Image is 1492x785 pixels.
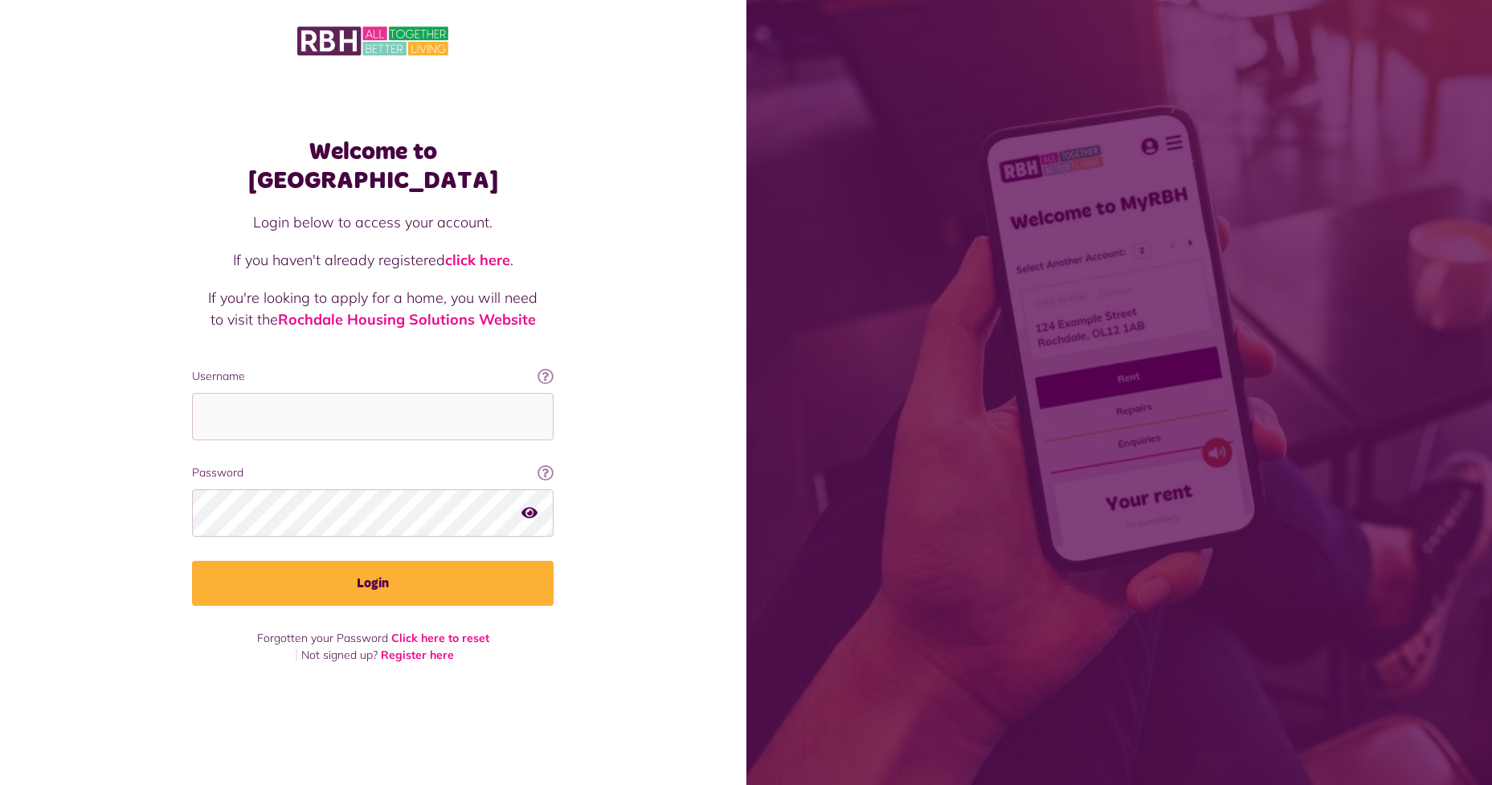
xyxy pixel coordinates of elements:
[445,251,510,269] a: click here
[301,648,378,662] span: Not signed up?
[192,561,554,606] button: Login
[192,368,554,385] label: Username
[192,137,554,195] h1: Welcome to [GEOGRAPHIC_DATA]
[297,24,448,58] img: MyRBH
[192,464,554,481] label: Password
[257,631,388,645] span: Forgotten your Password
[278,310,536,329] a: Rochdale Housing Solutions Website
[208,211,538,233] p: Login below to access your account.
[391,631,489,645] a: Click here to reset
[208,249,538,271] p: If you haven't already registered .
[381,648,454,662] a: Register here
[208,287,538,330] p: If you're looking to apply for a home, you will need to visit the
